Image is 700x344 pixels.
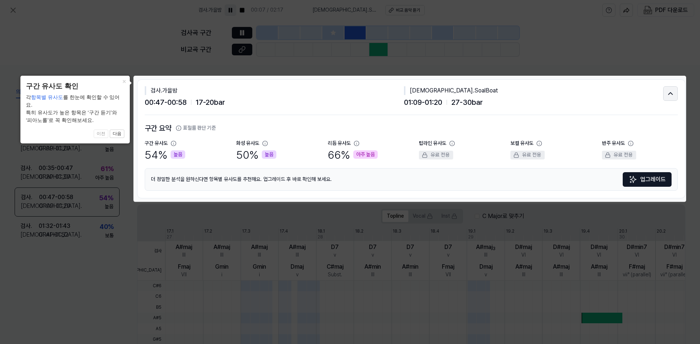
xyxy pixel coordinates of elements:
[26,94,124,124] div: 각 를 한눈에 확인할 수 있어요. 특히 유사도가 높은 항목은 ‘구간 듣기’와 ‘피아노롤’로 꼭 확인해보세요.
[419,151,453,159] div: 유료 전용
[145,86,404,95] div: 검사 . 가을밤
[328,147,378,162] div: 66 %
[118,76,130,86] button: Close
[451,96,483,108] span: 27 - 30 bar
[404,86,663,95] div: [DEMOGRAPHIC_DATA] . SoalBoat
[31,94,63,100] span: 항목별 유사도
[353,150,378,159] div: 아주 높음
[262,150,276,159] div: 높음
[145,147,185,162] div: 54 %
[510,140,533,147] div: 보컬 유사도
[236,140,259,147] div: 화성 유사도
[145,96,187,108] span: 00:47 - 00:58
[110,130,124,138] button: 다음
[328,140,351,147] div: 리듬 유사도
[145,122,678,134] h2: 구간 요약
[196,96,225,108] span: 17 - 20 bar
[145,168,678,191] div: 더 정밀한 분석을 원하신다면 항목별 유사도를 추천해요. 업그레이드 후 바로 확인해 보세요.
[236,147,276,162] div: 50 %
[629,175,637,184] img: Sparkles
[404,96,442,108] span: 01:09 - 01:20
[602,151,636,159] div: 유료 전용
[171,150,185,159] div: 높음
[145,140,168,147] div: 구간 유사도
[419,140,446,147] div: 탑라인 유사도
[623,172,672,187] button: 업그레이드
[26,81,124,92] header: 구간 유사도 확인
[176,124,216,132] button: 표절률 판단 기준
[602,140,625,147] div: 반주 유사도
[510,151,545,159] div: 유료 전용
[623,172,672,187] a: Sparkles업그레이드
